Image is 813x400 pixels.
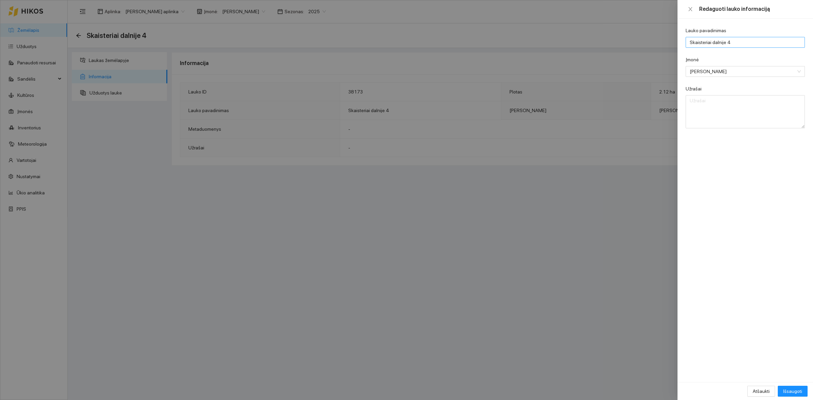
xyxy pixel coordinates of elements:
input: Lauko pavadinimas [686,37,805,48]
button: Close [686,6,695,13]
span: close [688,6,693,12]
label: Lauko pavadinimas [686,27,726,34]
span: Išsaugoti [783,387,802,395]
label: Užrašai [686,85,702,92]
button: Atšaukti [747,386,775,397]
textarea: Užrašai [686,95,805,128]
label: Įmonė [686,56,699,63]
button: Išsaugoti [778,386,808,397]
span: Jerzy Gvozdovič [690,66,791,77]
span: Atšaukti [753,387,770,395]
div: Redaguoti lauko informaciją [699,5,805,13]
